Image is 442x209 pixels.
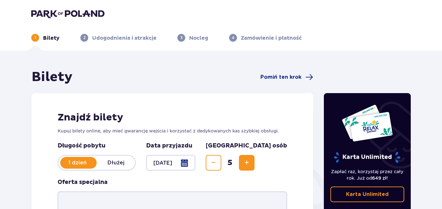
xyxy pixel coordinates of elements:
[333,152,401,163] p: Karta Unlimited
[189,35,208,42] p: Nocleg
[58,178,108,186] p: Oferta specjalna
[58,128,287,134] p: Kupuj bilety online, aby mieć gwarancję wejścia i korzystać z dedykowanych kas szybkiej obsługi.
[330,168,405,181] p: Zapłać raz, korzystaj przez cały rok. Już od !
[241,35,302,42] p: Zamówienie i płatność
[83,35,86,41] p: 2
[330,187,405,202] a: Karta Unlimited
[58,159,97,166] p: 1 dzień
[206,142,287,150] p: [GEOGRAPHIC_DATA] osób
[232,35,234,41] p: 4
[43,35,60,42] p: Bilety
[206,155,221,171] button: Decrease
[260,73,313,81] a: Pomiń ten krok
[58,111,287,124] h2: Znajdź bilety
[31,9,104,18] img: Park of Poland logo
[346,191,389,198] p: Karta Unlimited
[32,69,73,85] h1: Bilety
[35,35,36,41] p: 1
[97,159,135,166] p: Dłużej
[58,142,136,150] p: Długość pobytu
[260,74,301,81] span: Pomiń ten krok
[92,35,157,42] p: Udogodnienia i atrakcje
[239,155,255,171] button: Increase
[146,142,192,150] p: Data przyjazdu
[180,35,183,41] p: 3
[223,158,238,168] span: 5
[372,175,387,181] span: 649 zł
